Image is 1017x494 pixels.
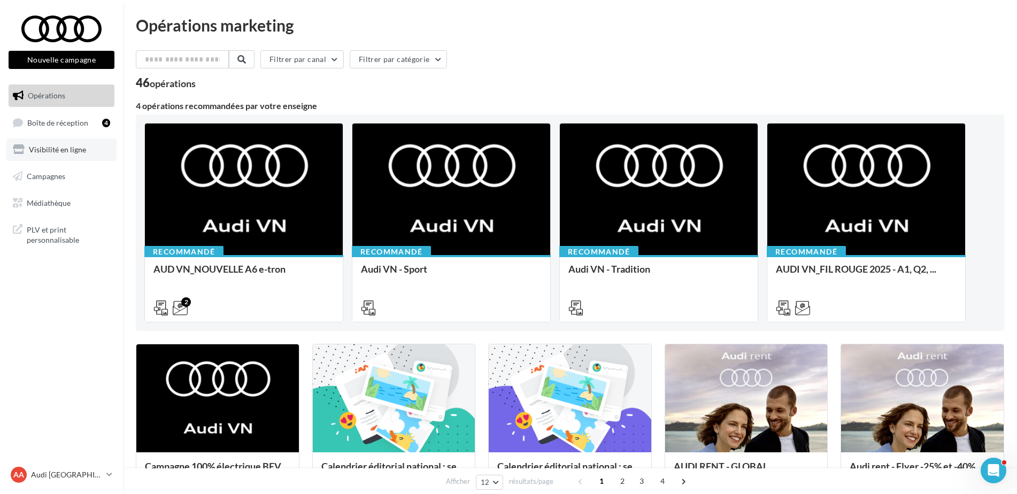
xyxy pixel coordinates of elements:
span: Audi rent - Flyer -25% et -40% [850,460,975,472]
span: 1 [593,473,610,490]
div: opérations [150,79,196,88]
div: Opérations marketing [136,17,1004,33]
button: Nouvelle campagne [9,51,114,69]
span: Boîte de réception [27,118,88,127]
span: Audi VN - Sport [361,263,427,275]
span: Opérations [28,91,65,100]
button: Filtrer par canal [260,50,344,68]
iframe: Intercom live chat [981,458,1006,483]
div: 46 [136,77,196,89]
span: 4 [654,473,671,490]
div: 2 [181,297,191,307]
span: Calendrier éditorial national : se... [321,460,463,472]
a: Campagnes [6,165,117,188]
span: résultats/page [509,476,553,487]
div: 4 [102,119,110,127]
span: Audi VN - Tradition [568,263,650,275]
div: Recommandé [767,246,846,258]
a: AA Audi [GEOGRAPHIC_DATA] [9,465,114,485]
div: Recommandé [352,246,431,258]
span: AA [13,469,24,480]
p: Audi [GEOGRAPHIC_DATA] [31,469,102,480]
a: Visibilité en ligne [6,138,117,161]
span: AUDI RENT - GLOBAL [674,460,768,472]
div: Recommandé [144,246,224,258]
div: Recommandé [559,246,638,258]
span: PLV et print personnalisable [27,222,110,245]
span: Visibilité en ligne [29,145,86,154]
span: AUD VN_NOUVELLE A6 e-tron [153,263,286,275]
span: 12 [481,478,490,487]
button: 12 [476,475,503,490]
div: 4 opérations recommandées par votre enseigne [136,102,1004,110]
span: Afficher [446,476,470,487]
span: 3 [633,473,650,490]
span: 2 [614,473,631,490]
button: Filtrer par catégorie [350,50,447,68]
span: Médiathèque [27,198,71,207]
span: Campagnes [27,172,65,181]
span: Calendrier éditorial national : se... [497,460,639,472]
a: Opérations [6,84,117,107]
span: AUDI VN_FIL ROUGE 2025 - A1, Q2, ... [776,263,936,275]
a: Médiathèque [6,192,117,214]
a: PLV et print personnalisable [6,218,117,250]
a: Boîte de réception4 [6,111,117,134]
